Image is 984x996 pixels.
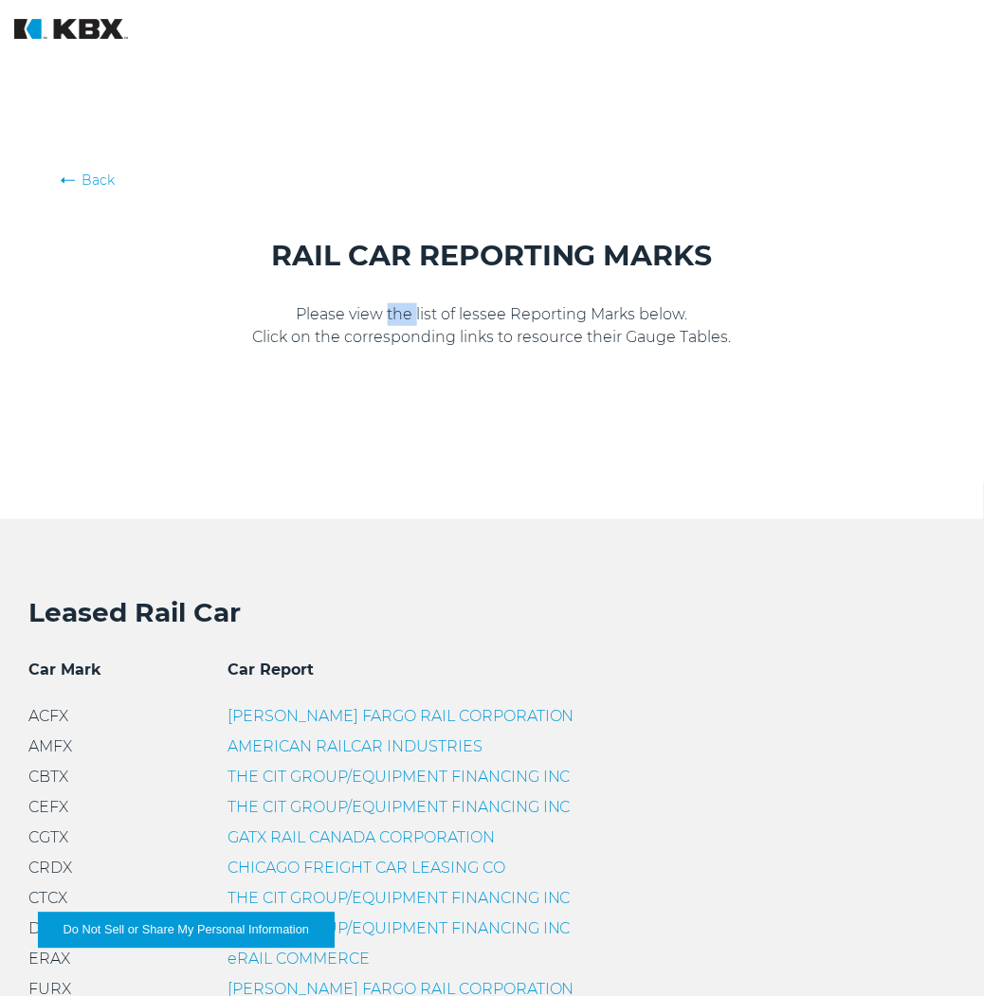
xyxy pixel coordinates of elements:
[28,769,68,787] span: CBTX
[28,708,68,726] span: ACFX
[228,738,483,756] a: AMERICAN RAILCAR INDUSTRIES
[28,829,68,847] span: CGTX
[228,829,495,847] a: GATX RAIL CANADA CORPORATION
[61,237,923,275] h1: RAIL CAR REPORTING MARKS
[28,661,101,679] span: Car Mark
[28,890,67,908] span: CTCX
[28,595,956,631] h2: Leased Rail Car
[28,951,70,969] span: ERAX
[228,708,574,726] a: [PERSON_NAME] FARGO RAIL CORPORATION
[228,661,314,679] span: Car Report
[228,799,571,817] a: THE CIT GROUP/EQUIPMENT FINANCING INC
[28,860,72,878] span: CRDX
[28,920,74,938] span: DBUX
[14,19,128,39] img: KBX Logistics
[61,303,923,349] p: Please view the list of lessee Reporting Marks below. Click on the corresponding links to resourc...
[228,951,370,969] a: eRAIL COMMERCE
[28,738,72,756] span: AMFX
[228,890,571,908] a: THE CIT GROUP/EQUIPMENT FINANCING INC
[61,171,923,190] a: Back
[228,920,571,938] a: THE CIT GROUP/EQUIPMENT FINANCING INC
[228,860,505,878] a: CHICAGO FREIGHT CAR LEASING CO
[28,799,68,817] span: CEFX
[228,769,571,787] a: THE CIT GROUP/EQUIPMENT FINANCING INC
[38,913,335,949] button: Do Not Sell or Share My Personal Information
